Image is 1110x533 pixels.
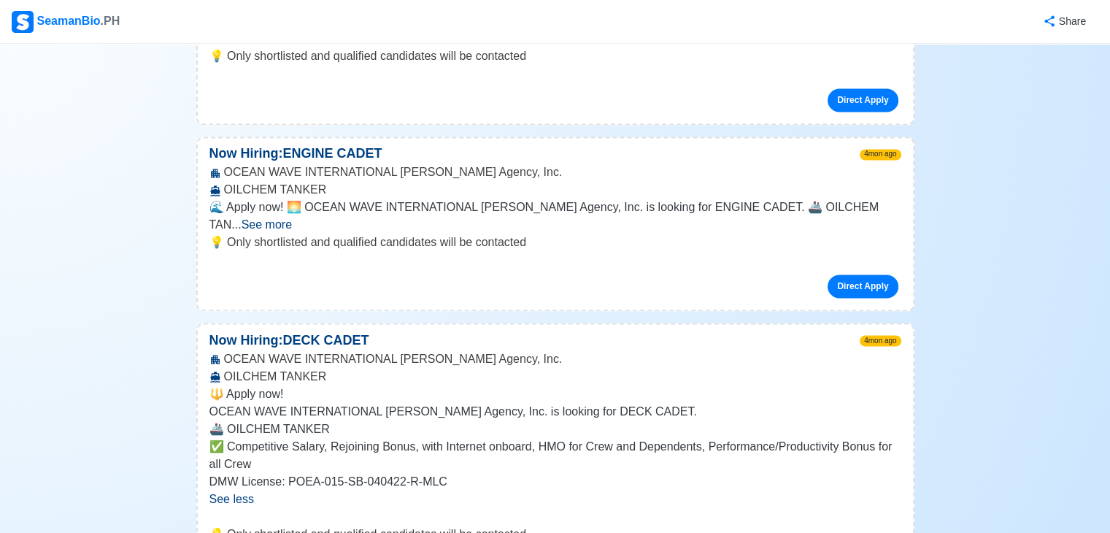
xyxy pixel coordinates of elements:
img: Logo [12,11,34,33]
p: 🔱 Apply now! [209,385,901,402]
p: OCEAN WAVE INTERNATIONAL [PERSON_NAME] Agency, Inc. is looking for DECK CADET. [209,402,901,420]
span: 4mon ago [860,149,901,160]
p: Now Hiring: DECK CADET [198,330,381,350]
div: OCEAN WAVE INTERNATIONAL [PERSON_NAME] Agency, Inc. OILCHEM TANKER [198,164,913,199]
p: Now Hiring: ENGINE CADET [198,144,394,164]
p: ✅ Competitive Salary, Rejoining Bonus, with Internet onboard, HMO for Crew and Dependents, Perfor... [209,437,901,472]
div: SeamanBio [12,11,120,33]
button: Share [1028,7,1098,36]
p: DMW License: POEA-015-SB-040422-R-MLC [209,472,901,490]
span: 4mon ago [860,335,901,346]
p: 💡 Only shortlisted and qualified candidates will be contacted [209,47,901,65]
a: Direct Apply [828,275,898,298]
span: 🌊 Apply now! 🌅 OCEAN WAVE INTERNATIONAL [PERSON_NAME] Agency, Inc. is looking for ENGINE CADET. 🚢... [209,201,879,231]
span: .PH [101,15,120,27]
span: See less [209,492,254,505]
span: See more [242,218,292,231]
div: OCEAN WAVE INTERNATIONAL [PERSON_NAME] Agency, Inc. OILCHEM TANKER [198,350,913,385]
p: 💡 Only shortlisted and qualified candidates will be contacted [209,234,901,251]
span: ... [231,218,292,231]
a: Direct Apply [828,88,898,112]
p: 🚢 OILCHEM TANKER [209,420,901,437]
